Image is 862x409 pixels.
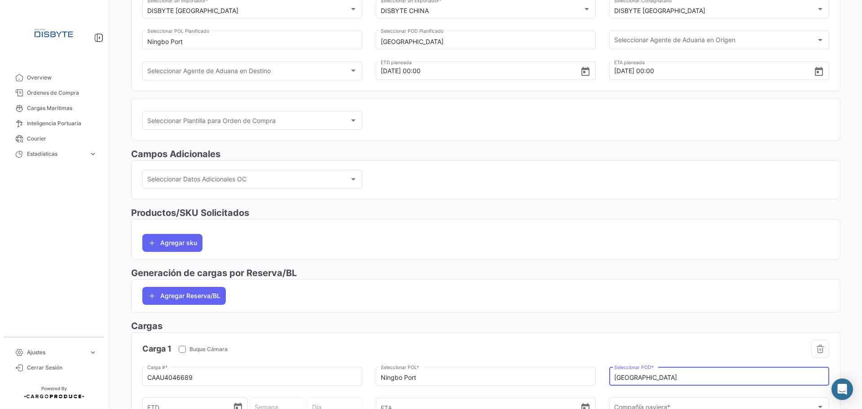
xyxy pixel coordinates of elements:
[27,364,97,372] span: Cerrar Sesión
[142,343,172,355] h4: Carga 1
[27,135,97,143] span: Courier
[614,7,705,14] mat-select-trigger: DISBYTE [GEOGRAPHIC_DATA]
[580,66,591,76] button: Open calendar
[7,116,101,131] a: Inteligencia Portuaria
[614,374,825,382] input: Escriba para buscar...
[147,119,350,126] span: Seleccionar Plantilla para Orden de Compra
[27,104,97,112] span: Cargas Marítimas
[381,374,591,382] input: Escriba para buscar...
[131,148,840,160] h3: Campos Adicionales
[131,320,840,332] h3: Cargas
[7,131,101,146] a: Courier
[814,66,824,76] button: Open calendar
[614,38,817,46] span: Seleccionar Agente de Aduana en Origen
[89,150,97,158] span: expand_more
[7,70,101,85] a: Overview
[831,378,853,400] div: Abrir Intercom Messenger
[7,85,101,101] a: Órdenes de Compra
[381,7,429,14] mat-select-trigger: DISBYTE CHINA
[27,74,97,82] span: Overview
[131,207,840,219] h3: Productos/SKU Solicitados
[147,177,350,185] span: Seleccionar Datos Adicionales OC
[89,348,97,356] span: expand_more
[27,348,85,356] span: Ajustes
[142,287,226,305] button: Agregar Reserva/BL
[31,11,76,56] img: Logo+disbyte.jpeg
[614,55,814,87] input: Seleccionar una fecha
[147,38,358,46] input: Escriba para buscar...
[142,234,202,252] button: Agregar sku
[381,38,591,46] input: Escriba para buscar...
[381,55,581,87] input: Seleccionar una fecha
[189,345,228,353] span: Buque Cámara
[27,150,85,158] span: Estadísticas
[27,89,97,97] span: Órdenes de Compra
[147,69,350,76] span: Seleccionar Agente de Aduana en Destino
[147,7,238,14] mat-select-trigger: DISBYTE [GEOGRAPHIC_DATA]
[131,267,840,279] h3: Generación de cargas por Reserva/BL
[7,101,101,116] a: Cargas Marítimas
[27,119,97,128] span: Inteligencia Portuaria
